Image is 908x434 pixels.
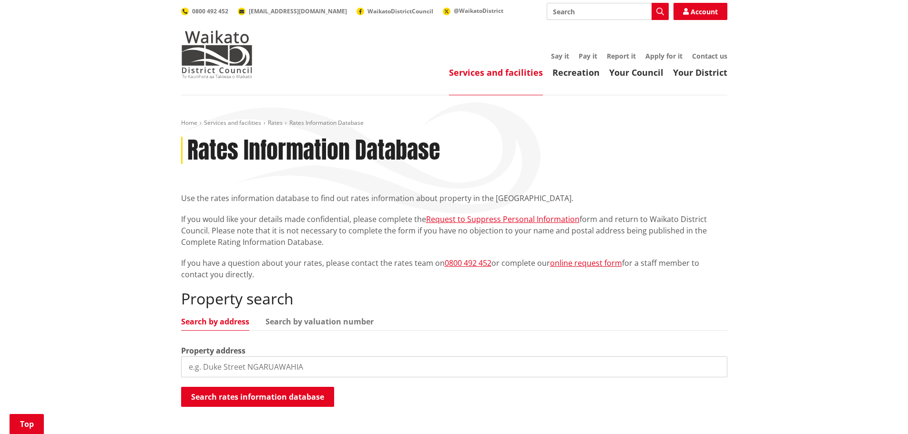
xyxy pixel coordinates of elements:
span: Rates Information Database [289,119,364,127]
span: 0800 492 452 [192,7,228,15]
a: @WaikatoDistrict [443,7,503,15]
a: Apply for it [645,51,683,61]
span: WaikatoDistrictCouncil [367,7,433,15]
a: online request form [550,258,622,268]
img: Waikato District Council - Te Kaunihera aa Takiwaa o Waikato [181,30,253,78]
a: Your District [673,67,727,78]
a: Search by address [181,318,249,325]
input: Search input [547,3,669,20]
a: Top [10,414,44,434]
p: If you have a question about your rates, please contact the rates team on or complete our for a s... [181,257,727,280]
a: Say it [551,51,569,61]
label: Property address [181,345,245,356]
a: Home [181,119,197,127]
h1: Rates Information Database [187,137,440,164]
a: Request to Suppress Personal Information [426,214,580,224]
h2: Property search [181,290,727,308]
span: [EMAIL_ADDRESS][DOMAIN_NAME] [249,7,347,15]
span: @WaikatoDistrict [454,7,503,15]
iframe: Messenger Launcher [864,394,898,428]
p: Use the rates information database to find out rates information about property in the [GEOGRAPHI... [181,192,727,204]
button: Search rates information database [181,387,334,407]
a: [EMAIL_ADDRESS][DOMAIN_NAME] [238,7,347,15]
a: Search by valuation number [265,318,374,325]
nav: breadcrumb [181,119,727,127]
a: 0800 492 452 [445,258,491,268]
a: Recreation [552,67,600,78]
a: Contact us [692,51,727,61]
a: Services and facilities [449,67,543,78]
a: Your Council [609,67,663,78]
a: Rates [268,119,283,127]
input: e.g. Duke Street NGARUAWAHIA [181,356,727,377]
a: 0800 492 452 [181,7,228,15]
p: If you would like your details made confidential, please complete the form and return to Waikato ... [181,213,727,248]
a: Account [673,3,727,20]
a: WaikatoDistrictCouncil [357,7,433,15]
a: Pay it [579,51,597,61]
a: Report it [607,51,636,61]
a: Services and facilities [204,119,261,127]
